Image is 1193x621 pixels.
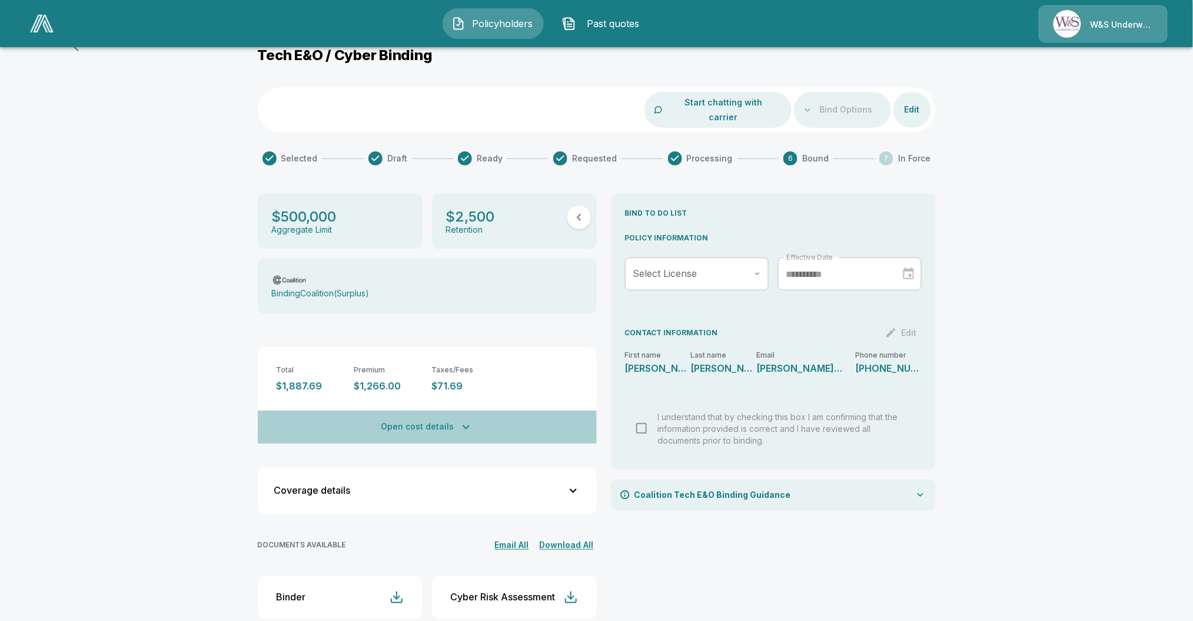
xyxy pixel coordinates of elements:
span: Bound [802,153,829,164]
span: I understand that by checking this box I am confirming that the information provided is correct a... [658,412,898,445]
p: $2,500 [446,208,495,225]
img: Policyholders Icon [451,16,466,31]
p: First name [625,352,691,359]
p: $71.69 [432,381,500,392]
span: Past quotes [581,16,646,31]
button: Open cost details [258,411,597,444]
span: Ready [477,153,503,164]
img: AA Logo [30,15,54,32]
p: Retention [446,225,483,235]
p: Coalition Tech E&O Binding Guidance [634,488,791,501]
button: Email All [492,538,532,553]
button: Past quotes IconPast quotes [553,8,654,39]
button: Cyber Risk Assessment [432,576,597,619]
p: POLICY INFORMATION [625,233,922,243]
span: Draft [387,153,407,164]
button: Download All [537,538,597,553]
p: Bryan [625,364,691,373]
label: Effective Date [786,252,833,262]
p: $1,887.69 [277,381,345,392]
p: $1,266.00 [354,381,423,392]
p: $500,000 [272,208,337,225]
p: Email [757,352,856,359]
p: CONTACT INFORMATION [625,328,718,338]
p: BIND TO DO LIST [625,208,922,219]
button: Start chatting with carrier [665,92,782,128]
img: Carrier Logo [272,274,308,286]
div: Cyber Risk Assessment [451,592,556,603]
p: Quilici [691,364,757,373]
text: 6 [788,154,793,163]
p: Total [277,366,345,375]
button: Binder [258,576,423,619]
img: Past quotes Icon [562,16,576,31]
p: Taxes/Fees [432,366,500,375]
button: Coverage details [265,474,590,507]
span: Policyholders [470,16,535,31]
span: Processing [687,153,733,164]
span: In Force [898,153,931,164]
p: Last name [691,352,757,359]
p: DOCUMENTS AVAILABLE [258,541,346,550]
p: Aggregate Limit [272,225,333,235]
span: Selected [281,153,318,164]
p: Tech E&O / Cyber Binding [258,47,433,64]
p: Phone number [856,352,922,359]
p: Premium [354,366,423,375]
div: Coverage details [274,485,566,496]
button: Edit [893,99,931,121]
text: 7 [884,154,889,163]
span: Requested [572,153,617,164]
p: 214-557-2777 [856,364,922,373]
p: Binding Coalition ( Surplus ) [272,289,370,299]
p: bryan@quickscores.com [757,364,846,373]
button: Policyholders IconPolicyholders [443,8,544,39]
div: Binder [277,592,306,603]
